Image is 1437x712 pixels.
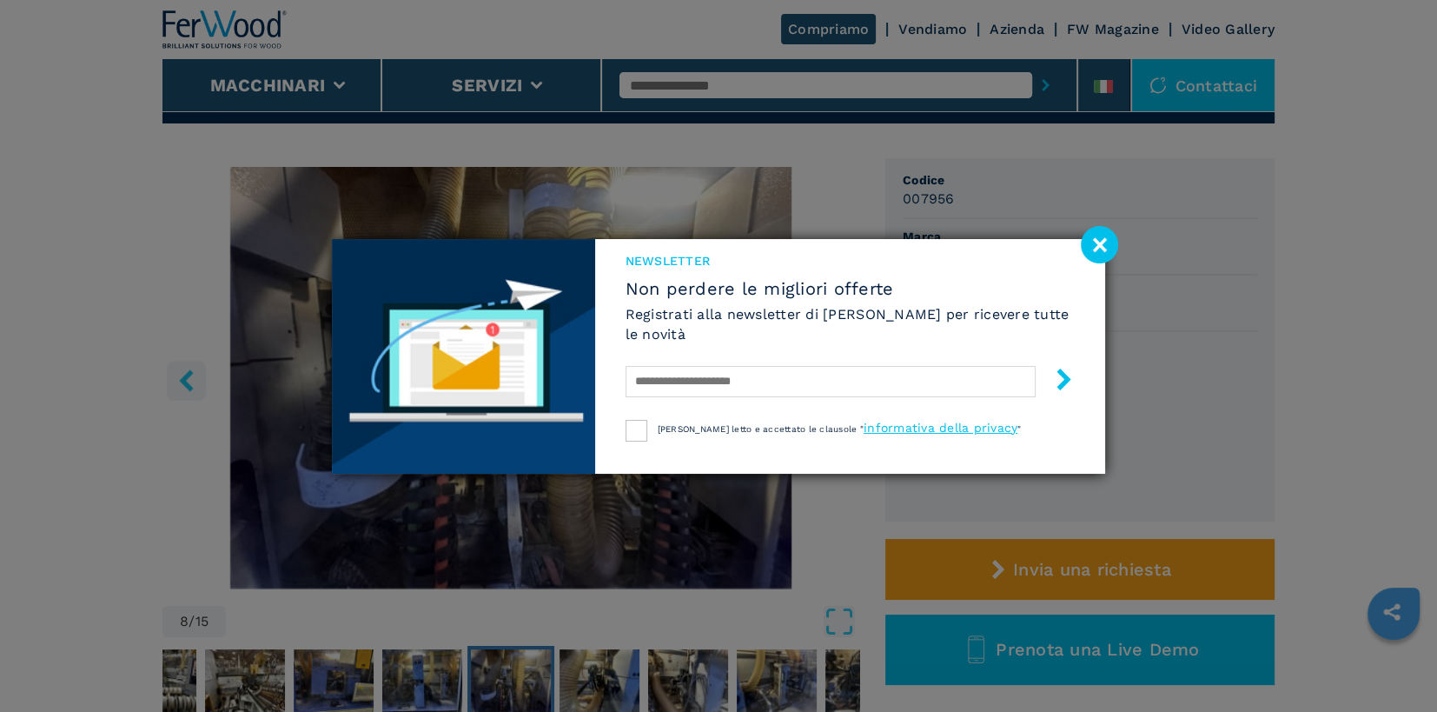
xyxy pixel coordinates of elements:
span: " [1017,424,1021,434]
button: submit-button [1036,362,1075,403]
span: Non perdere le migliori offerte [626,278,1075,299]
h6: Registrati alla newsletter di [PERSON_NAME] per ricevere tutte le novità [626,304,1075,344]
a: informativa della privacy [864,421,1017,435]
img: Newsletter image [332,239,595,474]
span: [PERSON_NAME] letto e accettato le clausole " [658,424,864,434]
span: NEWSLETTER [626,252,1075,269]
